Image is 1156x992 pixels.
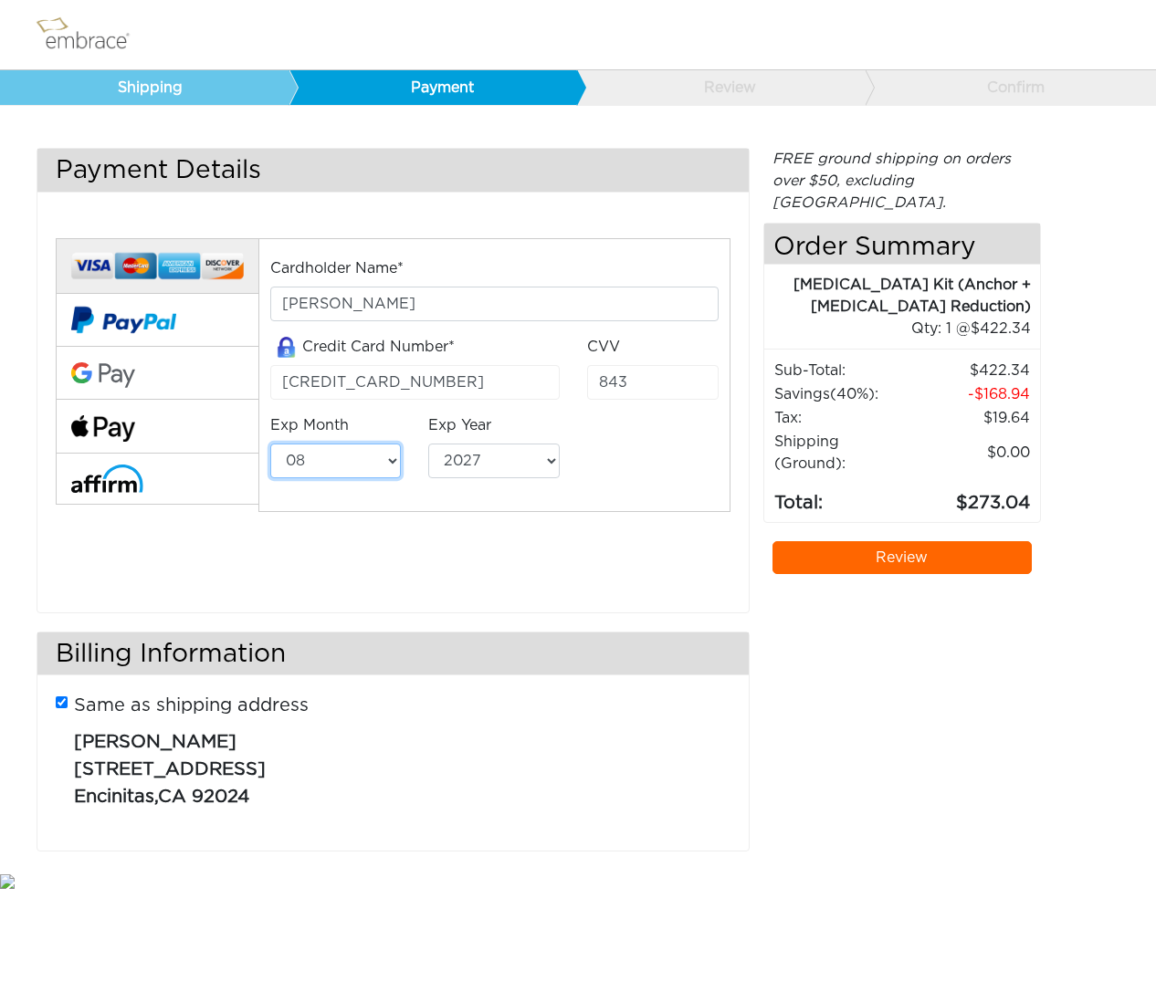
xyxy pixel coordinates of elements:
[71,362,135,388] img: Google-Pay-Logo.svg
[37,149,749,192] h3: Payment Details
[71,465,143,493] img: affirm-logo.svg
[289,70,578,105] a: Payment
[74,719,716,810] p: ,
[773,359,915,382] td: Sub-Total:
[915,406,1031,430] td: 19.64
[830,387,875,402] span: (40%)
[915,382,1031,406] td: 168.94
[787,318,1031,339] div: 1 @
[74,733,236,751] span: [PERSON_NAME]
[74,692,309,719] label: Same as shipping address
[192,788,249,806] span: 92024
[865,70,1154,105] a: Confirm
[772,541,1032,574] a: Review
[764,274,1031,318] div: [MEDICAL_DATA] Kit (Anchor + [MEDICAL_DATA] Reduction)
[74,788,154,806] span: Encinitas
[773,475,915,517] td: Total:
[37,632,749,675] h3: Billing Information
[270,336,455,359] label: Credit Card Number*
[773,406,915,430] td: Tax:
[587,336,620,358] label: CVV
[270,337,302,358] img: amazon-lock.png
[32,12,151,57] img: logo.png
[71,294,176,347] img: paypal-v2.png
[971,321,1031,336] span: 422.34
[764,224,1040,265] h4: Order Summary
[915,430,1031,475] td: $0.00
[773,382,915,406] td: Savings :
[270,414,349,436] label: Exp Month
[915,359,1031,382] td: 422.34
[576,70,866,105] a: Review
[428,414,491,436] label: Exp Year
[158,788,186,806] span: CA
[71,415,135,442] img: fullApplePay.png
[270,257,404,279] label: Cardholder Name*
[763,148,1041,214] div: FREE ground shipping on orders over $50, excluding [GEOGRAPHIC_DATA].
[74,760,266,778] span: [STREET_ADDRESS]
[915,475,1031,517] td: 273.04
[773,430,915,475] td: Shipping (Ground):
[71,248,244,284] img: credit-cards.png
